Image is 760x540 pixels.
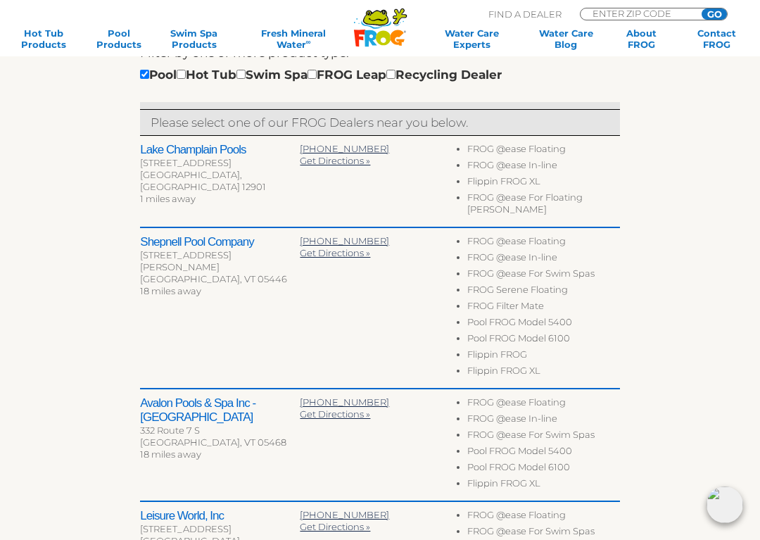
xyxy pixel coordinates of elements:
div: [GEOGRAPHIC_DATA], VT 05468 [140,437,300,448]
div: [STREET_ADDRESS] [140,157,300,169]
a: Fresh MineralWater∞ [240,27,347,50]
a: Hot TubProducts [14,27,72,50]
div: Pool Hot Tub Swim Spa FROG Leap Recycling Dealer [140,65,502,84]
h2: Leisure World, Inc [140,509,300,523]
a: [PHONE_NUMBER] [300,509,389,520]
li: FROG Filter Mate [467,300,620,316]
li: Pool FROG Model 6100 [467,461,620,477]
p: Find A Dealer [488,8,562,20]
li: FROG @ease In-line [467,159,620,175]
li: Pool FROG Model 6100 [467,332,620,349]
input: Zip Code Form [591,8,686,18]
li: FROG @ease Floating [467,396,620,413]
li: Flippin FROG XL [467,365,620,381]
li: Pool FROG Model 5400 [467,445,620,461]
div: [STREET_ADDRESS] [140,523,300,535]
span: 18 miles away [140,448,201,460]
li: Flippin FROG XL [467,477,620,494]
sup: ∞ [306,38,311,46]
li: FROG @ease For Floating [PERSON_NAME] [467,191,620,220]
a: Swim SpaProducts [165,27,223,50]
li: FROG @ease In-line [467,251,620,268]
li: Flippin FROG [467,349,620,365]
a: [PHONE_NUMBER] [300,396,389,408]
a: [PHONE_NUMBER] [300,143,389,154]
a: AboutFROG [612,27,671,50]
h2: Lake Champlain Pools [140,143,300,157]
h2: Shepnell Pool Company [140,235,300,249]
a: [PHONE_NUMBER] [300,235,389,246]
li: FROG Serene Floating [467,284,620,300]
p: Please select one of our FROG Dealers near you below. [151,113,609,132]
div: [STREET_ADDRESS][PERSON_NAME] [140,249,300,273]
li: Flippin FROG XL [467,175,620,191]
span: 18 miles away [140,285,201,296]
li: FROG @ease Floating [467,509,620,525]
img: openIcon [707,486,743,523]
li: FROG @ease Floating [467,235,620,251]
a: Water CareBlog [537,27,595,50]
h2: Avalon Pools & Spa Inc - [GEOGRAPHIC_DATA] [140,396,300,425]
div: 332 Route 7 S [140,425,300,437]
a: ContactFROG [688,27,746,50]
a: Get Directions » [300,247,370,258]
div: [GEOGRAPHIC_DATA], [GEOGRAPHIC_DATA] 12901 [140,169,300,193]
a: Water CareExperts [424,27,520,50]
a: PoolProducts [89,27,148,50]
div: [GEOGRAPHIC_DATA], VT 05446 [140,273,300,285]
li: Pool FROG Model 5400 [467,316,620,332]
li: FROG @ease For Swim Spas [467,268,620,284]
li: FROG @ease In-line [467,413,620,429]
li: FROG @ease For Swim Spas [467,429,620,445]
input: GO [702,8,727,20]
span: 1 miles away [140,193,196,204]
a: Get Directions » [300,521,370,532]
a: Get Directions » [300,155,370,166]
a: Get Directions » [300,408,370,420]
li: FROG @ease Floating [467,143,620,159]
